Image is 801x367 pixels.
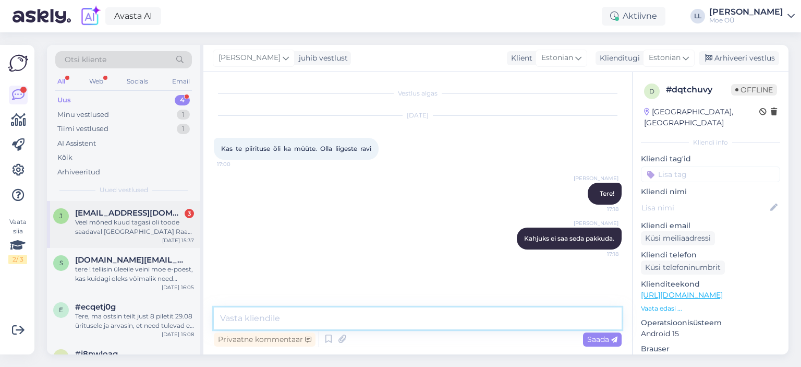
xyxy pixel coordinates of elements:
[690,9,705,23] div: LL
[574,219,618,227] span: [PERSON_NAME]
[602,7,665,26] div: Aktiivne
[641,261,725,275] div: Küsi telefoninumbrit
[105,7,161,25] a: Avasta AI
[125,75,150,88] div: Socials
[59,212,63,220] span: j
[579,205,618,213] span: 17:18
[162,236,194,244] div: [DATE] 15:37
[75,312,194,330] div: Tere, ma ostsin teilt just 8 piletit 29.08 üritusele ja arvasin, et need tulevad e- mailile nagu ...
[75,265,194,283] div: tere ! tellisin üleeile veini moe e-poest, kas kuidagi oleks võimalik need [PERSON_NAME] saada?
[579,250,618,258] span: 17:18
[641,344,780,354] p: Brauser
[177,124,190,134] div: 1
[75,208,184,218] span: jargo.pytsep@gmail.com
[185,209,194,218] div: 3
[641,202,768,214] input: Lisa nimi
[100,185,148,195] span: Uued vestlused
[587,335,617,344] span: Saada
[177,110,190,120] div: 1
[731,84,777,96] span: Offline
[709,8,795,25] a: [PERSON_NAME]Moe OÜ
[641,167,780,182] input: Lisa tag
[75,302,116,312] span: #ecqetj0g
[57,124,108,134] div: Tiimi vestlused
[596,53,640,64] div: Klienditugi
[87,75,105,88] div: Web
[221,145,371,152] span: Kas te piirituse õli ka müüte. Olla liigeste ravi
[57,167,100,177] div: Arhiveeritud
[641,231,715,245] div: Küsi meiliaadressi
[649,52,681,64] span: Estonian
[75,349,118,359] span: #i8nwloag
[59,306,63,314] span: e
[641,186,780,197] p: Kliendi nimi
[57,95,71,105] div: Uus
[641,304,780,313] p: Vaata edasi ...
[214,333,315,347] div: Privaatne kommentaar
[57,152,72,163] div: Kõik
[8,217,27,264] div: Vaata siia
[524,234,614,242] span: Kahjuks ei saa seda pakkuda.
[57,138,96,149] div: AI Assistent
[641,290,723,300] a: [URL][DOMAIN_NAME]
[162,283,194,291] div: [DATE] 16:05
[55,75,67,88] div: All
[219,52,281,64] span: [PERSON_NAME]
[8,255,27,264] div: 2 / 3
[574,174,618,182] span: [PERSON_NAME]
[295,53,348,64] div: juhib vestlust
[79,5,101,27] img: explore-ai
[641,138,780,147] div: Kliendi info
[170,75,192,88] div: Email
[65,54,106,65] span: Otsi kliente
[8,53,28,73] img: Askly Logo
[600,190,614,197] span: Tere!
[641,153,780,164] p: Kliendi tag'id
[59,259,63,267] span: s
[641,328,780,339] p: Android 15
[162,330,194,338] div: [DATE] 15:08
[641,279,780,290] p: Klienditeekond
[649,87,654,95] span: d
[217,160,256,168] span: 17:00
[709,8,783,16] div: [PERSON_NAME]
[507,53,532,64] div: Klient
[641,220,780,231] p: Kliendi email
[644,106,759,128] div: [GEOGRAPHIC_DATA], [GEOGRAPHIC_DATA]
[175,95,190,105] div: 4
[214,89,622,98] div: Vestlus algas
[699,51,779,65] div: Arhiveeri vestlus
[709,16,783,25] div: Moe OÜ
[57,110,109,120] div: Minu vestlused
[75,218,194,236] div: Veel mõned kuud tagasi oli toode saadaval [GEOGRAPHIC_DATA] Raadi Selveris, kuid [PERSON_NAME] po...
[60,353,62,361] span: i
[666,84,731,96] div: # dqtchuvy
[541,52,573,64] span: Estonian
[641,317,780,328] p: Operatsioonisüsteem
[641,250,780,261] p: Kliendi telefon
[214,111,622,120] div: [DATE]
[75,255,184,265] span: s.aasma.sa@gmail.com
